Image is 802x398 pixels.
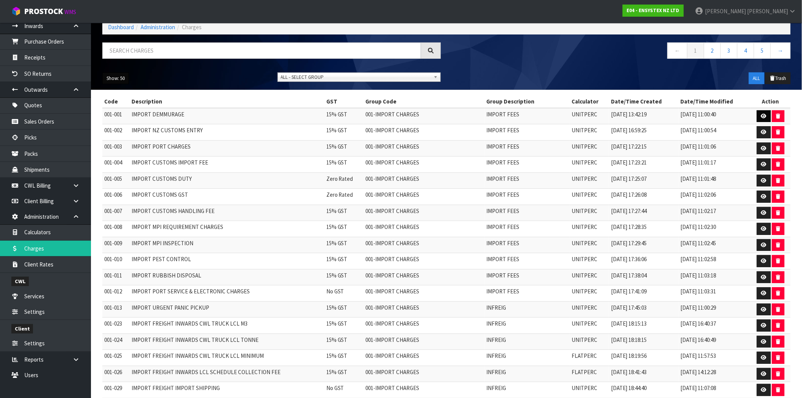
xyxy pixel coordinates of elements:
span: [DATE] 18:15:13 [611,320,647,327]
th: Date/Time Created [609,96,678,108]
td: IMPORT CUSTOMS DUTY [130,172,324,189]
span: [DATE] 18:41:43 [611,368,647,376]
td: 001-IMPORT CHARGES [363,301,485,318]
span: [DATE] 11:02:17 [680,207,716,215]
th: GST [324,96,363,108]
td: UNITPERC [570,124,609,141]
td: 001-025 [102,350,130,366]
td: 001-002 [102,124,130,141]
td: UNITPERC [570,157,609,173]
td: 001-013 [102,301,130,318]
td: IMPORT CUSTOMS HANDLING FEE [130,205,324,221]
th: Date/Time Modified [678,96,750,108]
td: UNITPERC [570,318,609,334]
td: 001-026 [102,366,130,382]
td: IMPORT FREIGHT INWARDS CWL TRUCK LCL TONNE [130,334,324,350]
td: IMPORT RUBBISH DISPOSAL [130,269,324,285]
td: IMPORT PORT SERVICE & ELECTRONIC CHARGES [130,285,324,302]
span: [DATE] 17:22:15 [611,143,647,150]
td: 15% GST [324,157,363,173]
td: FLATPERC [570,366,609,382]
span: [DATE] 16:59:25 [611,127,647,134]
span: [DATE] 11:57:53 [680,352,716,359]
td: IMPORT FEES [485,205,570,221]
th: Code [102,96,130,108]
td: UNITPERC [570,140,609,157]
td: UNITPERC [570,108,609,124]
span: [DATE] 17:23:21 [611,159,647,166]
td: IMPORT FEES [485,172,570,189]
td: IMPORT FEES [485,124,570,141]
td: UNITPERC [570,269,609,285]
td: 001-011 [102,269,130,285]
img: cube-alt.png [11,6,21,16]
td: IMPORT PEST CONTROL [130,253,324,270]
span: [DATE] 17:38:04 [611,272,647,279]
td: INFREIG [485,334,570,350]
td: IMPORT URGENT PANIC PICKUP [130,301,324,318]
td: Zero Rated [324,172,363,189]
td: 15% GST [324,124,363,141]
span: [DATE] 17:41:09 [611,288,647,295]
td: UNITPERC [570,237,609,253]
td: 15% GST [324,221,363,237]
span: [DATE] 11:02:45 [680,240,716,247]
td: UNITPERC [570,221,609,237]
td: 001-003 [102,140,130,157]
span: [DATE] 16:40:37 [680,320,716,327]
td: IMPORT FEES [485,285,570,302]
strong: E04 - ENSYSTEX NZ LTD [627,7,680,14]
td: UNITPERC [570,205,609,221]
span: CWL [11,277,29,286]
td: IMPORT FEES [485,140,570,157]
td: 15% GST [324,301,363,318]
span: [DATE] 11:02:58 [680,255,716,263]
span: Client [11,324,33,334]
span: [DATE] 18:18:15 [611,336,647,343]
td: 001-IMPORT CHARGES [363,172,485,189]
th: Group Code [363,96,485,108]
a: 5 [754,42,771,59]
span: [DATE] 17:28:35 [611,223,647,230]
td: 001-001 [102,108,130,124]
button: ALL [749,72,764,85]
td: 15% GST [324,140,363,157]
td: 001-IMPORT CHARGES [363,334,485,350]
span: [PERSON_NAME] [747,8,788,15]
td: 001-IMPORT CHARGES [363,140,485,157]
span: [DATE] 18:19:56 [611,352,647,359]
td: 001-IMPORT CHARGES [363,157,485,173]
td: IMPORT FEES [485,237,570,253]
small: WMS [64,8,76,16]
td: 15% GST [324,334,363,350]
td: 001-IMPORT CHARGES [363,269,485,285]
td: IMPORT CUSTOMS GST [130,189,324,205]
td: 001-007 [102,205,130,221]
td: 001-006 [102,189,130,205]
td: 001-010 [102,253,130,270]
td: IMPORT FREIGHT INWARDS CWL TRUCK LCL MINIMUM [130,350,324,366]
span: [DATE] 11:02:06 [680,191,716,198]
td: Zero Rated [324,189,363,205]
a: E04 - ENSYSTEX NZ LTD [623,5,684,17]
span: [DATE] 17:27:44 [611,207,647,215]
nav: Page navigation [452,42,791,61]
td: IMPORT MPI REQUIREMENT CHARGES [130,221,324,237]
span: [DATE] 11:01:06 [680,143,716,150]
td: IMPORT FEES [485,157,570,173]
span: [DATE] 17:25:07 [611,175,647,182]
span: [DATE] 18:44:40 [611,384,647,392]
td: IMPORT FEES [485,189,570,205]
th: Action [750,96,791,108]
td: 001-004 [102,157,130,173]
td: IMPORT MPI INSPECTION [130,237,324,253]
span: [DATE] 11:02:30 [680,223,716,230]
span: [DATE] 11:00:54 [680,127,716,134]
td: IMPORT FEES [485,269,570,285]
span: [DATE] 17:45:03 [611,304,647,311]
span: [DATE] 13:42:19 [611,111,647,118]
td: IMPORT FREIGHT INWARDS LCL SCHEDULE COLLECTION FEE [130,366,324,382]
td: UNITPERC [570,172,609,189]
td: 001-008 [102,221,130,237]
td: 15% GST [324,253,363,270]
